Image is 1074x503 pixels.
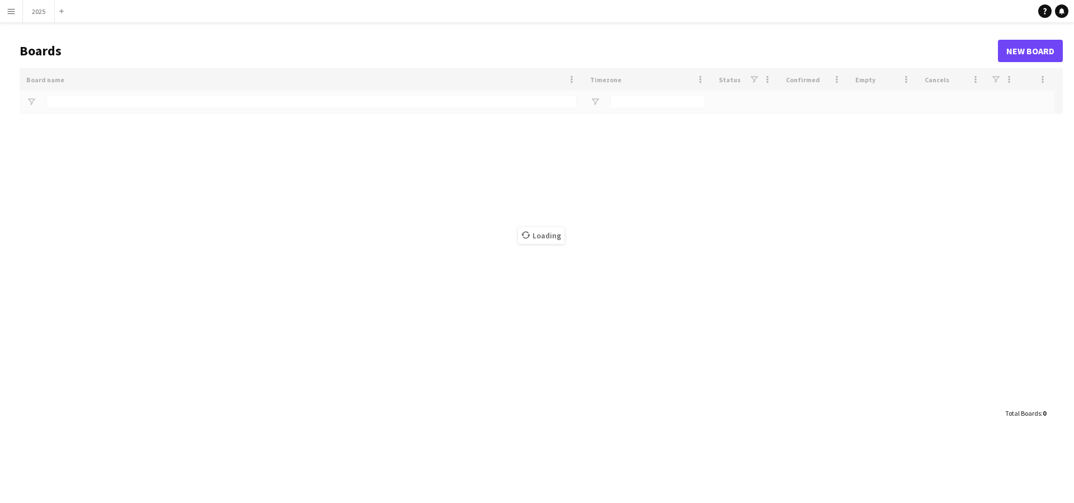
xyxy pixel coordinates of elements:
span: Loading [518,227,564,244]
span: 0 [1043,409,1046,417]
div: : [1005,402,1046,424]
a: New Board [998,40,1063,62]
button: 2025 [23,1,55,22]
h1: Boards [20,43,998,59]
span: Total Boards [1005,409,1041,417]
